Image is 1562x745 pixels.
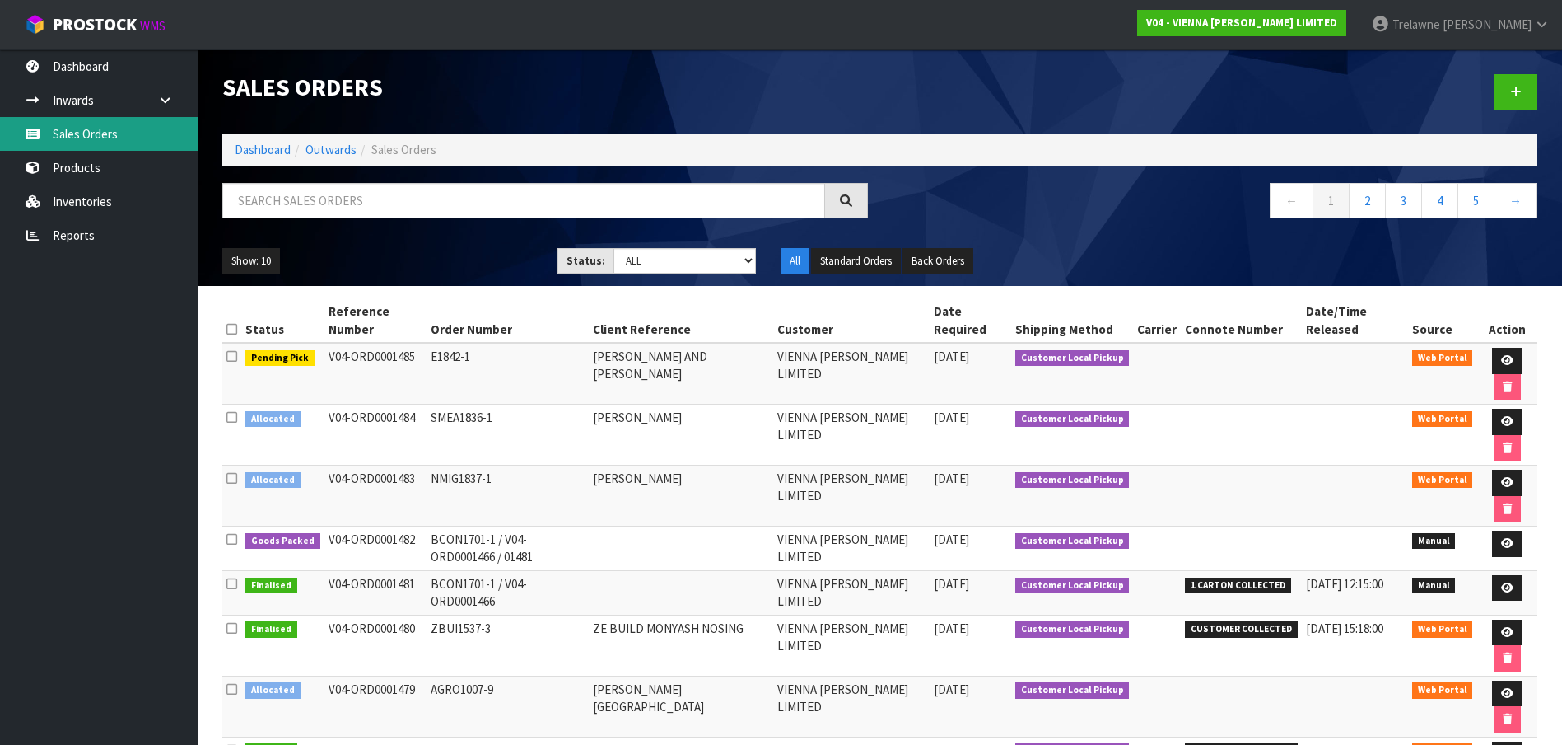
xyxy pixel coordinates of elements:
[324,405,427,466] td: V04-ORD0001484
[1412,621,1473,638] span: Web Portal
[567,254,605,268] strong: Status:
[589,343,774,405] td: [PERSON_NAME] AND [PERSON_NAME]
[589,405,774,466] td: [PERSON_NAME]
[589,676,774,737] td: [PERSON_NAME][GEOGRAPHIC_DATA]
[427,570,589,615] td: BCON1701-1 / V04-ORD0001466
[934,621,969,636] span: [DATE]
[245,533,320,550] span: Goods Packed
[245,578,297,594] span: Finalised
[241,298,324,343] th: Status
[427,615,589,676] td: ZBUI1537-3
[1457,183,1494,218] a: 5
[1443,16,1532,32] span: [PERSON_NAME]
[934,532,969,547] span: [DATE]
[427,343,589,405] td: E1842-1
[934,410,969,425] span: [DATE]
[1313,183,1350,218] a: 1
[773,676,930,737] td: VIENNA [PERSON_NAME] LIMITED
[245,472,301,489] span: Allocated
[1476,298,1537,343] th: Action
[1412,350,1473,367] span: Web Portal
[1015,621,1130,638] span: Customer Local Pickup
[222,183,825,218] input: Search sales orders
[1412,578,1456,594] span: Manual
[324,570,427,615] td: V04-ORD0001481
[305,142,357,157] a: Outwards
[427,527,589,571] td: BCON1701-1 / V04-ORD0001466 / 01481
[781,248,809,274] button: All
[25,14,45,35] img: cube-alt.png
[222,248,280,274] button: Show: 10
[324,466,427,527] td: V04-ORD0001483
[1133,298,1181,343] th: Carrier
[324,527,427,571] td: V04-ORD0001482
[893,183,1538,223] nav: Page navigation
[140,18,166,34] small: WMS
[1015,578,1130,594] span: Customer Local Pickup
[1181,298,1302,343] th: Connote Number
[589,615,774,676] td: ZE BUILD MONYASH NOSING
[324,343,427,405] td: V04-ORD0001485
[324,615,427,676] td: V04-ORD0001480
[773,570,930,615] td: VIENNA [PERSON_NAME] LIMITED
[934,349,969,364] span: [DATE]
[773,615,930,676] td: VIENNA [PERSON_NAME] LIMITED
[1349,183,1386,218] a: 2
[1412,472,1473,489] span: Web Portal
[1011,298,1134,343] th: Shipping Method
[1302,298,1408,343] th: Date/Time Released
[427,466,589,527] td: NMIG1837-1
[1408,298,1477,343] th: Source
[1421,183,1458,218] a: 4
[427,405,589,466] td: SMEA1836-1
[235,142,291,157] a: Dashboard
[1412,682,1473,699] span: Web Portal
[811,248,901,274] button: Standard Orders
[427,676,589,737] td: AGRO1007-9
[245,411,301,428] span: Allocated
[934,682,969,697] span: [DATE]
[1185,578,1291,594] span: 1 CARTON COLLECTED
[324,298,427,343] th: Reference Number
[1306,576,1383,592] span: [DATE] 12:15:00
[1385,183,1422,218] a: 3
[324,676,427,737] td: V04-ORD0001479
[1146,16,1337,30] strong: V04 - VIENNA [PERSON_NAME] LIMITED
[1494,183,1537,218] a: →
[934,576,969,592] span: [DATE]
[934,471,969,486] span: [DATE]
[1015,682,1130,699] span: Customer Local Pickup
[1015,350,1130,367] span: Customer Local Pickup
[1015,533,1130,550] span: Customer Local Pickup
[930,298,1011,343] th: Date Required
[1270,183,1313,218] a: ←
[427,298,589,343] th: Order Number
[53,14,137,35] span: ProStock
[1015,411,1130,428] span: Customer Local Pickup
[773,466,930,527] td: VIENNA [PERSON_NAME] LIMITED
[1185,621,1298,638] span: CUSTOMER COLLECTED
[773,298,930,343] th: Customer
[902,248,973,274] button: Back Orders
[589,298,774,343] th: Client Reference
[773,343,930,405] td: VIENNA [PERSON_NAME] LIMITED
[245,350,315,367] span: Pending Pick
[1392,16,1440,32] span: Trelawne
[222,74,868,101] h1: Sales Orders
[773,527,930,571] td: VIENNA [PERSON_NAME] LIMITED
[1412,533,1456,550] span: Manual
[1412,411,1473,428] span: Web Portal
[1015,472,1130,489] span: Customer Local Pickup
[245,621,297,638] span: Finalised
[1306,621,1383,636] span: [DATE] 15:18:00
[371,142,436,157] span: Sales Orders
[245,682,301,699] span: Allocated
[589,466,774,527] td: [PERSON_NAME]
[773,405,930,466] td: VIENNA [PERSON_NAME] LIMITED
